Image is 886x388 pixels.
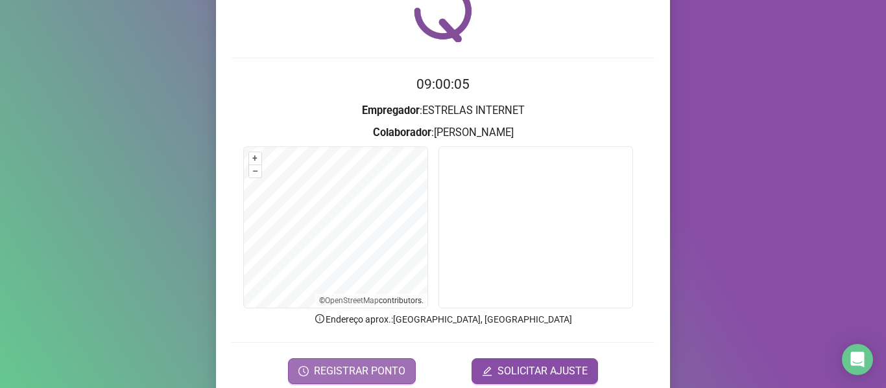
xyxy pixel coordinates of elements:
[497,363,588,379] span: SOLICITAR AJUSTE
[249,152,261,165] button: +
[373,126,431,139] strong: Colaborador
[298,366,309,376] span: clock-circle
[232,124,654,141] h3: : [PERSON_NAME]
[288,358,416,384] button: REGISTRAR PONTO
[842,344,873,375] div: Open Intercom Messenger
[232,312,654,326] p: Endereço aprox. : [GEOGRAPHIC_DATA], [GEOGRAPHIC_DATA]
[472,358,598,384] button: editSOLICITAR AJUSTE
[416,76,470,92] time: 09:00:05
[232,102,654,119] h3: : ESTRELAS INTERNET
[482,366,492,376] span: edit
[249,165,261,177] button: –
[314,363,405,379] span: REGISTRAR PONTO
[325,296,379,305] a: OpenStreetMap
[314,313,326,325] span: info-circle
[362,104,420,117] strong: Empregador
[319,296,424,305] li: © contributors.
